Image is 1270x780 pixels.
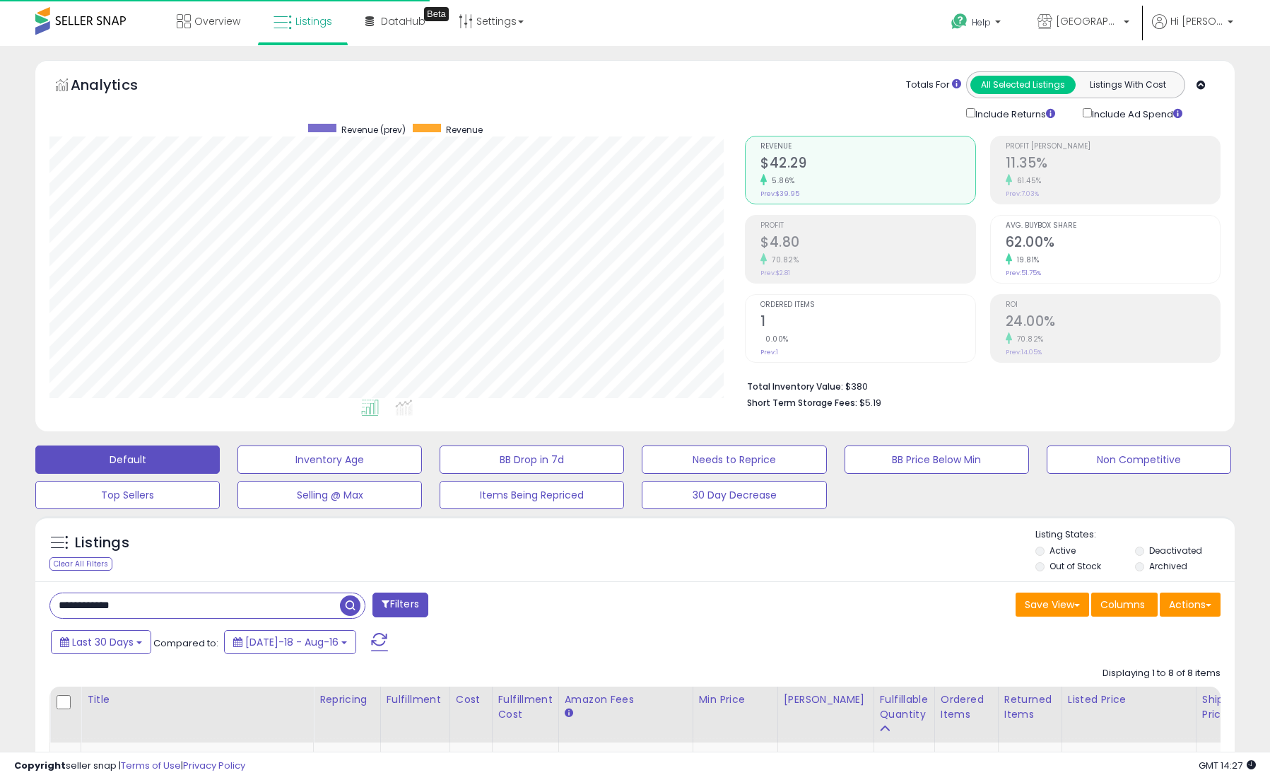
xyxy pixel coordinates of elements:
span: Last 30 Days [72,635,134,649]
span: $5.19 [859,396,881,409]
label: Active [1049,545,1076,557]
div: Title [87,692,307,707]
small: Prev: 1 [760,348,778,356]
span: Compared to: [153,636,218,650]
button: Save View [1016,593,1089,617]
div: Returned Items [1004,692,1056,722]
span: ROI [1006,301,1220,309]
span: [DATE]-18 - Aug-16 [245,635,339,649]
span: DataHub [381,14,425,28]
small: Prev: $2.81 [760,269,790,277]
span: Ordered Items [760,301,975,309]
div: Clear All Filters [49,557,112,571]
a: Terms of Use [121,759,181,772]
button: Last 30 Days [51,630,151,654]
i: Get Help [951,13,968,30]
div: Include Returns [956,105,1072,122]
div: Repricing [319,692,375,707]
div: seller snap | | [14,759,245,773]
span: Listings [295,14,332,28]
div: Totals For [906,78,961,92]
h2: 1 [760,313,975,332]
div: Tooltip anchor [424,7,449,21]
button: All Selected Listings [970,76,1076,94]
span: Help [972,16,991,28]
small: 70.82% [1012,334,1044,344]
label: Archived [1149,560,1187,572]
h5: Listings [75,533,129,553]
span: Profit [760,222,975,230]
a: Hi [PERSON_NAME] [1152,14,1233,46]
button: Listings With Cost [1075,76,1180,94]
button: Actions [1160,593,1221,617]
label: Out of Stock [1049,560,1101,572]
button: BB Drop in 7d [440,446,624,474]
small: Prev: 7.03% [1006,190,1039,198]
button: Top Sellers [35,481,220,509]
button: Needs to Reprice [642,446,826,474]
h2: 62.00% [1006,234,1220,253]
div: Listed Price [1068,692,1190,707]
span: [GEOGRAPHIC_DATA] [1056,14,1119,28]
span: Overview [194,14,240,28]
b: Short Term Storage Fees: [747,397,857,409]
small: 19.81% [1012,255,1040,265]
button: Default [35,446,220,474]
h2: $4.80 [760,234,975,253]
button: Non Competitive [1047,446,1231,474]
small: Prev: $39.95 [760,190,799,198]
button: Columns [1091,593,1158,617]
button: 30 Day Decrease [642,481,826,509]
a: Help [940,2,1015,46]
small: Amazon Fees. [565,707,573,720]
h2: 24.00% [1006,313,1220,332]
span: Revenue [446,124,483,136]
a: Privacy Policy [183,759,245,772]
small: 0.00% [760,334,789,344]
span: Revenue (prev) [341,124,406,136]
div: [PERSON_NAME] [784,692,868,707]
span: Hi [PERSON_NAME] [1170,14,1223,28]
li: $380 [747,377,1210,394]
div: Amazon Fees [565,692,687,707]
div: Min Price [699,692,772,707]
button: [DATE]-18 - Aug-16 [224,630,356,654]
h5: Analytics [71,75,165,98]
button: Filters [372,593,428,617]
div: Ordered Items [941,692,992,722]
h2: $42.29 [760,155,975,174]
strong: Copyright [14,759,66,772]
span: Profit [PERSON_NAME] [1006,143,1220,151]
small: Prev: 14.05% [1006,348,1042,356]
b: Total Inventory Value: [747,380,843,392]
div: Displaying 1 to 8 of 8 items [1103,667,1221,680]
span: 2025-09-17 14:27 GMT [1199,759,1256,772]
div: Fulfillable Quantity [880,692,929,722]
span: Avg. Buybox Share [1006,222,1220,230]
span: Columns [1100,598,1145,612]
p: Listing States: [1035,528,1235,542]
span: Revenue [760,143,975,151]
small: 5.86% [767,175,795,186]
div: Ship Price [1202,692,1230,722]
label: Deactivated [1149,545,1202,557]
button: Items Being Repriced [440,481,624,509]
h2: 11.35% [1006,155,1220,174]
div: Fulfillment Cost [498,692,553,722]
button: BB Price Below Min [845,446,1029,474]
button: Selling @ Max [237,481,422,509]
small: 70.82% [767,255,799,265]
button: Inventory Age [237,446,422,474]
div: Fulfillment [387,692,444,707]
div: Include Ad Spend [1072,105,1205,122]
div: Cost [456,692,486,707]
small: Prev: 51.75% [1006,269,1041,277]
small: 61.45% [1012,175,1042,186]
